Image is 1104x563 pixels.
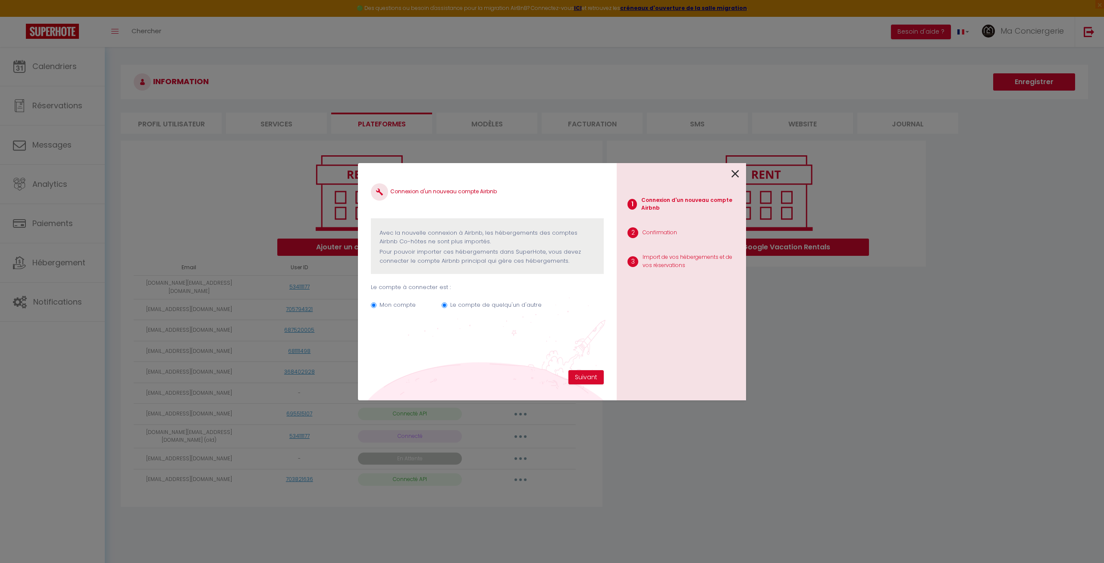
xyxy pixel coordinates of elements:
[627,256,638,267] span: 3
[641,196,739,213] p: Connexion d'un nouveau compte Airbnb
[643,229,677,237] p: Confirmation
[627,199,637,210] span: 1
[371,183,604,201] h4: Connexion d'un nouveau compte Airbnb
[379,248,595,265] p: Pour pouvoir importer ces hébergements dans SuperHote, vous devez connecter le compte Airbnb prin...
[450,301,542,309] label: Le compte de quelqu'un d'autre
[371,283,604,292] p: Le compte à connecter est :
[379,229,595,246] p: Avec la nouvelle connexion à Airbnb, les hébergements des comptes Airbnb Co-hôtes ne sont plus im...
[379,301,416,309] label: Mon compte
[7,3,33,29] button: Ouvrir le widget de chat LiveChat
[568,370,604,385] button: Suivant
[627,227,638,238] span: 2
[643,253,739,270] p: Import de vos hébergements et de vos réservations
